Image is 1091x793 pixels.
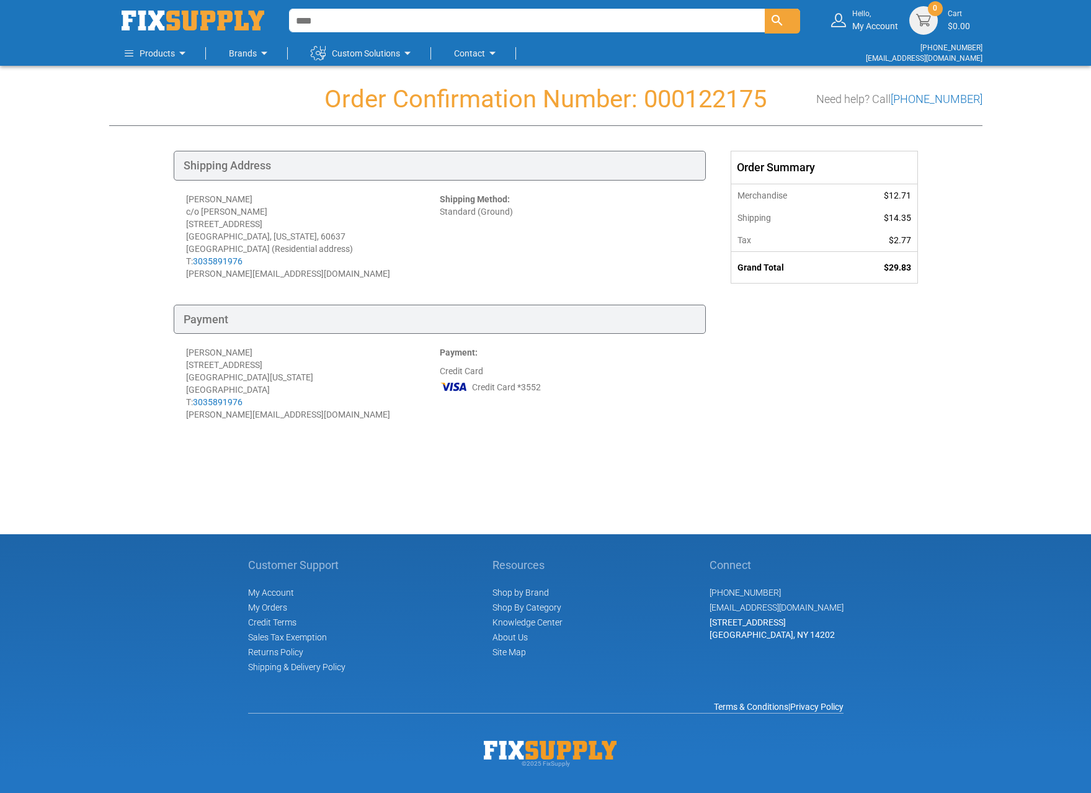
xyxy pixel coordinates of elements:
h1: Order Confirmation Number: 000122175 [109,86,982,113]
a: Shipping & Delivery Policy [248,662,345,672]
span: $29.83 [884,262,911,272]
th: Shipping [731,207,845,229]
th: Tax [731,229,845,252]
div: Standard (Ground) [440,193,693,280]
a: Shop by Brand [492,588,549,598]
small: Hello, [852,9,898,19]
div: Credit Card [440,346,693,421]
span: $0.00 [948,21,970,31]
div: Shipping Address [174,151,706,181]
div: Payment [174,305,706,334]
div: | [248,701,844,713]
h3: Need help? Call [816,93,982,105]
th: Merchandise [731,184,845,207]
div: [PERSON_NAME] c/o [PERSON_NAME] [STREET_ADDRESS] [GEOGRAPHIC_DATA], [US_STATE], 60637 [GEOGRAPHIC... [186,193,440,280]
a: Contact [454,41,500,66]
span: $12.71 [884,190,911,200]
div: Order Summary [731,151,917,184]
small: Cart [948,9,970,19]
img: VI [440,377,468,396]
button: Search [765,9,800,34]
h5: Resources [492,559,563,571]
a: Shop By Category [492,603,561,612]
span: 0 [933,3,937,14]
a: [EMAIL_ADDRESS][DOMAIN_NAME] [866,54,982,63]
span: My Account [248,588,294,598]
h5: Connect [710,559,844,571]
span: My Orders [248,603,287,612]
a: [PHONE_NUMBER] [891,92,982,105]
span: © 2025 FixSupply [522,760,570,767]
a: Brands [229,41,272,66]
span: Credit Card *3552 [472,381,541,393]
img: Fix Industrial Supply [122,11,264,30]
strong: Shipping Method: [440,194,510,204]
a: 3035891976 [193,397,243,407]
a: Returns Policy [248,647,303,657]
a: [PHONE_NUMBER] [920,43,982,52]
h5: Customer Support [248,559,345,571]
a: About Us [492,632,528,642]
strong: Payment: [440,347,478,357]
span: $2.77 [889,235,911,245]
div: My Account [852,9,898,32]
a: 3035891976 [193,256,243,266]
span: Credit Terms [248,617,296,627]
a: Products [125,41,190,66]
a: Privacy Policy [790,702,844,712]
a: Site Map [492,647,526,657]
a: Custom Solutions [311,41,415,66]
a: [EMAIL_ADDRESS][DOMAIN_NAME] [710,603,844,612]
span: Sales Tax Exemption [248,632,327,642]
a: [PHONE_NUMBER] [710,588,781,598]
span: $14.35 [884,213,911,223]
img: Fix Industrial Supply [484,741,617,759]
div: [PERSON_NAME] [STREET_ADDRESS] [GEOGRAPHIC_DATA][US_STATE] [GEOGRAPHIC_DATA] T: [PERSON_NAME][EMA... [186,346,440,421]
strong: Grand Total [737,262,784,272]
a: Terms & Conditions [714,702,788,712]
a: Knowledge Center [492,617,563,627]
span: [STREET_ADDRESS] [GEOGRAPHIC_DATA], NY 14202 [710,617,835,640]
a: store logo [122,11,264,30]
